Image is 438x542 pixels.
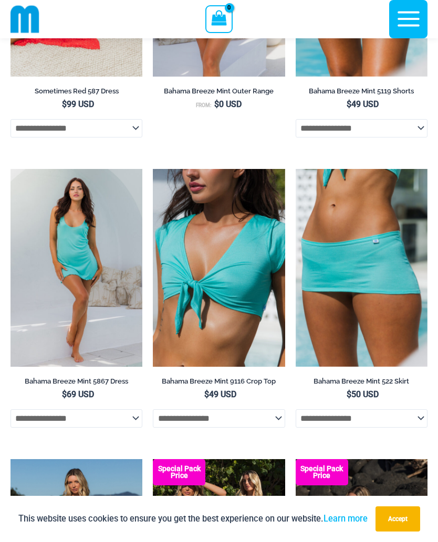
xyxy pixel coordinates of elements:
span: $ [347,99,351,109]
h2: Bahama Breeze Mint 522 Skirt [296,377,427,386]
img: cropped mm emblem [11,5,39,34]
a: Bahama Breeze Mint 522 Skirt [296,377,427,389]
span: From: [196,102,212,108]
bdi: 99 USD [62,99,94,109]
span: $ [214,99,219,109]
bdi: 49 USD [204,389,236,399]
img: Bahama Breeze Mint 522 Skirt 01 [296,169,427,367]
img: Bahama Breeze Mint 5867 Dress 01 [11,169,142,367]
a: View Shopping Cart, empty [205,5,232,33]
h2: Bahama Breeze Mint Outer Range [153,87,285,95]
bdi: 0 USD [214,99,242,109]
a: Bahama Breeze Mint 5867 Dress 01Bahama Breeze Mint 5867 Dress 03Bahama Breeze Mint 5867 Dress 03 [11,169,142,367]
b: Special Pack Price [296,465,348,479]
bdi: 69 USD [62,389,94,399]
a: Bahama Breeze Mint 9116 Crop Top 01Bahama Breeze Mint 9116 Crop Top 02Bahama Breeze Mint 9116 Cro... [153,169,285,367]
span: $ [204,389,209,399]
h2: Sometimes Red 587 Dress [11,87,142,95]
a: Bahama Breeze Mint 5867 Dress [11,377,142,389]
a: Sometimes Red 587 Dress [11,87,142,99]
img: Bahama Breeze Mint 9116 Crop Top 01 [153,169,285,367]
button: Accept [376,506,420,532]
span: $ [62,389,67,399]
a: Bahama Breeze Mint 5119 Shorts [296,87,427,99]
b: Special Pack Price [153,465,205,479]
a: Learn more [324,514,368,524]
a: Bahama Breeze Mint 522 Skirt 01Bahama Breeze Mint 522 Skirt 02Bahama Breeze Mint 522 Skirt 02 [296,169,427,367]
a: Bahama Breeze Mint 9116 Crop Top [153,377,285,389]
span: $ [347,389,351,399]
bdi: 50 USD [347,389,379,399]
p: This website uses cookies to ensure you get the best experience on our website. [18,512,368,526]
a: Bahama Breeze Mint Outer Range [153,87,285,99]
h2: Bahama Breeze Mint 5119 Shorts [296,87,427,95]
h2: Bahama Breeze Mint 5867 Dress [11,377,142,386]
bdi: 49 USD [347,99,379,109]
h2: Bahama Breeze Mint 9116 Crop Top [153,377,285,386]
span: $ [62,99,67,109]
